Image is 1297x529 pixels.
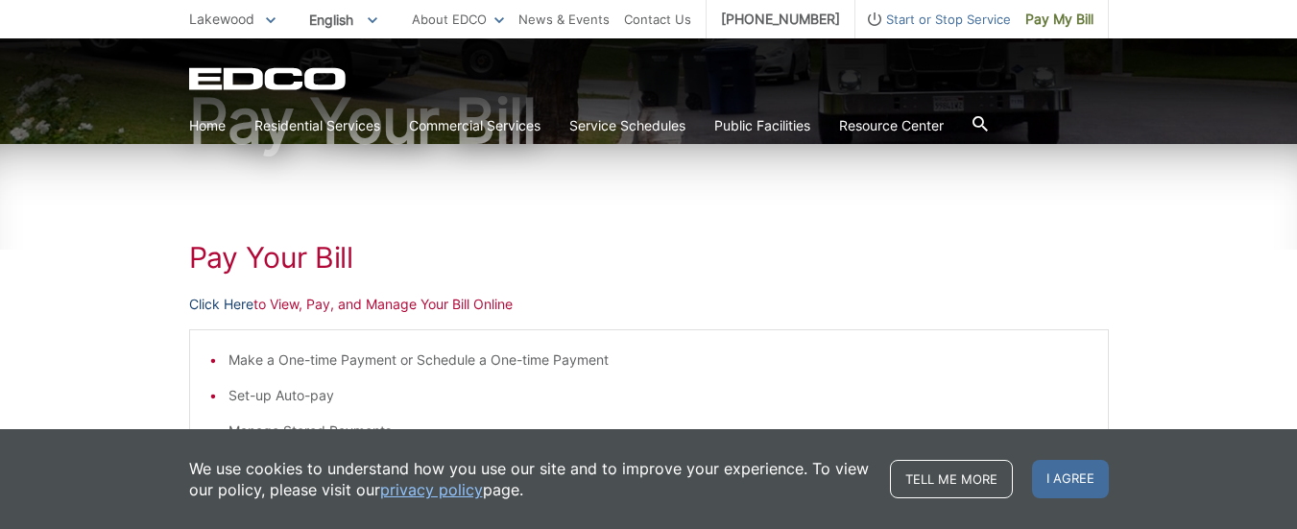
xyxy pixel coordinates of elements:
li: Manage Stored Payments [228,421,1089,442]
a: Residential Services [254,115,380,136]
li: Make a One-time Payment or Schedule a One-time Payment [228,349,1089,371]
a: Service Schedules [569,115,685,136]
p: to View, Pay, and Manage Your Bill Online [189,294,1109,315]
a: About EDCO [412,9,504,30]
a: Home [189,115,226,136]
a: Tell me more [890,460,1013,498]
span: Pay My Bill [1025,9,1093,30]
a: privacy policy [380,479,483,500]
span: Lakewood [189,11,254,27]
a: EDCD logo. Return to the homepage. [189,67,348,90]
a: Click Here [189,294,253,315]
span: I agree [1032,460,1109,498]
a: Public Facilities [714,115,810,136]
h1: Pay Your Bill [189,90,1109,152]
a: Contact Us [624,9,691,30]
span: English [295,4,392,36]
h1: Pay Your Bill [189,240,1109,275]
li: Set-up Auto-pay [228,385,1089,406]
p: We use cookies to understand how you use our site and to improve your experience. To view our pol... [189,458,871,500]
a: Commercial Services [409,115,540,136]
a: News & Events [518,9,610,30]
a: Resource Center [839,115,944,136]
